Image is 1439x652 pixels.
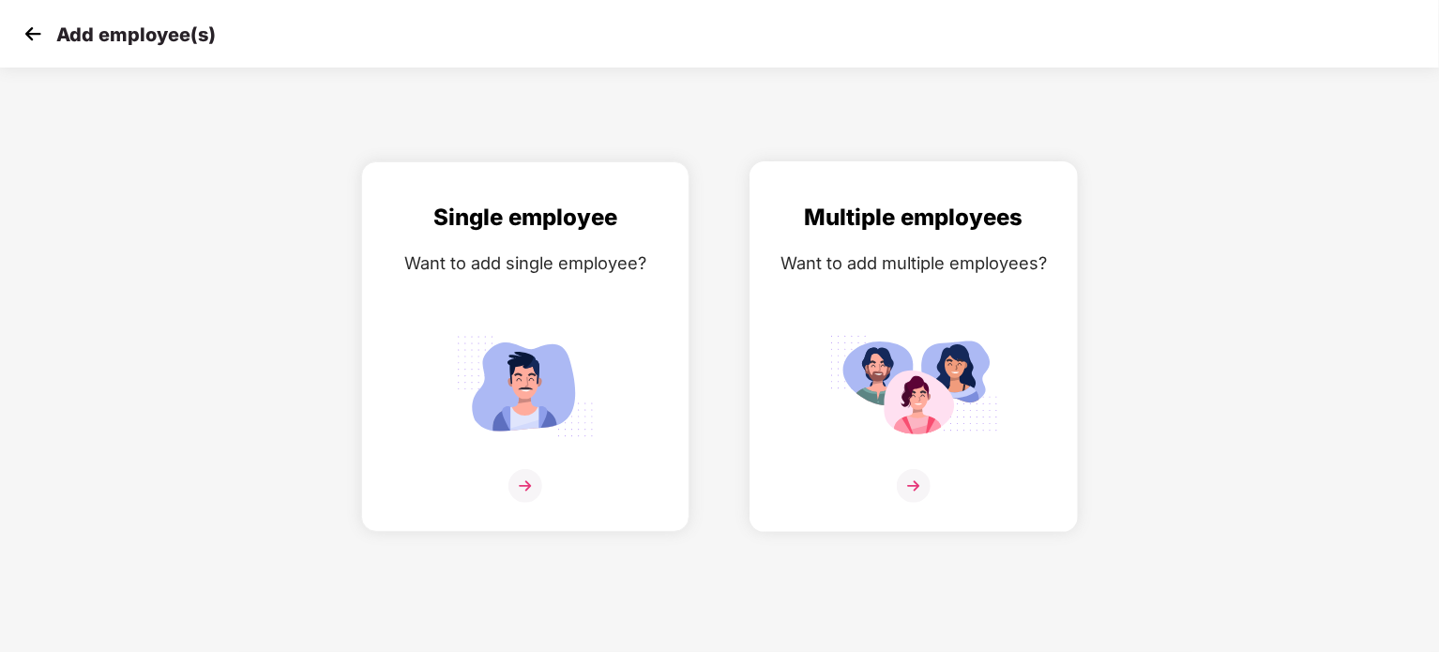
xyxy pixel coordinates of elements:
[381,200,670,235] div: Single employee
[829,327,998,445] img: svg+xml;base64,PHN2ZyB4bWxucz0iaHR0cDovL3d3dy53My5vcmcvMjAwMC9zdmciIGlkPSJNdWx0aXBsZV9lbXBsb3llZS...
[441,327,610,445] img: svg+xml;base64,PHN2ZyB4bWxucz0iaHR0cDovL3d3dy53My5vcmcvMjAwMC9zdmciIGlkPSJTaW5nbGVfZW1wbG95ZWUiIH...
[769,200,1058,235] div: Multiple employees
[897,469,931,503] img: svg+xml;base64,PHN2ZyB4bWxucz0iaHR0cDovL3d3dy53My5vcmcvMjAwMC9zdmciIHdpZHRoPSIzNiIgaGVpZ2h0PSIzNi...
[19,20,47,48] img: svg+xml;base64,PHN2ZyB4bWxucz0iaHR0cDovL3d3dy53My5vcmcvMjAwMC9zdmciIHdpZHRoPSIzMCIgaGVpZ2h0PSIzMC...
[508,469,542,503] img: svg+xml;base64,PHN2ZyB4bWxucz0iaHR0cDovL3d3dy53My5vcmcvMjAwMC9zdmciIHdpZHRoPSIzNiIgaGVpZ2h0PSIzNi...
[381,250,670,277] div: Want to add single employee?
[769,250,1058,277] div: Want to add multiple employees?
[56,23,216,46] p: Add employee(s)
